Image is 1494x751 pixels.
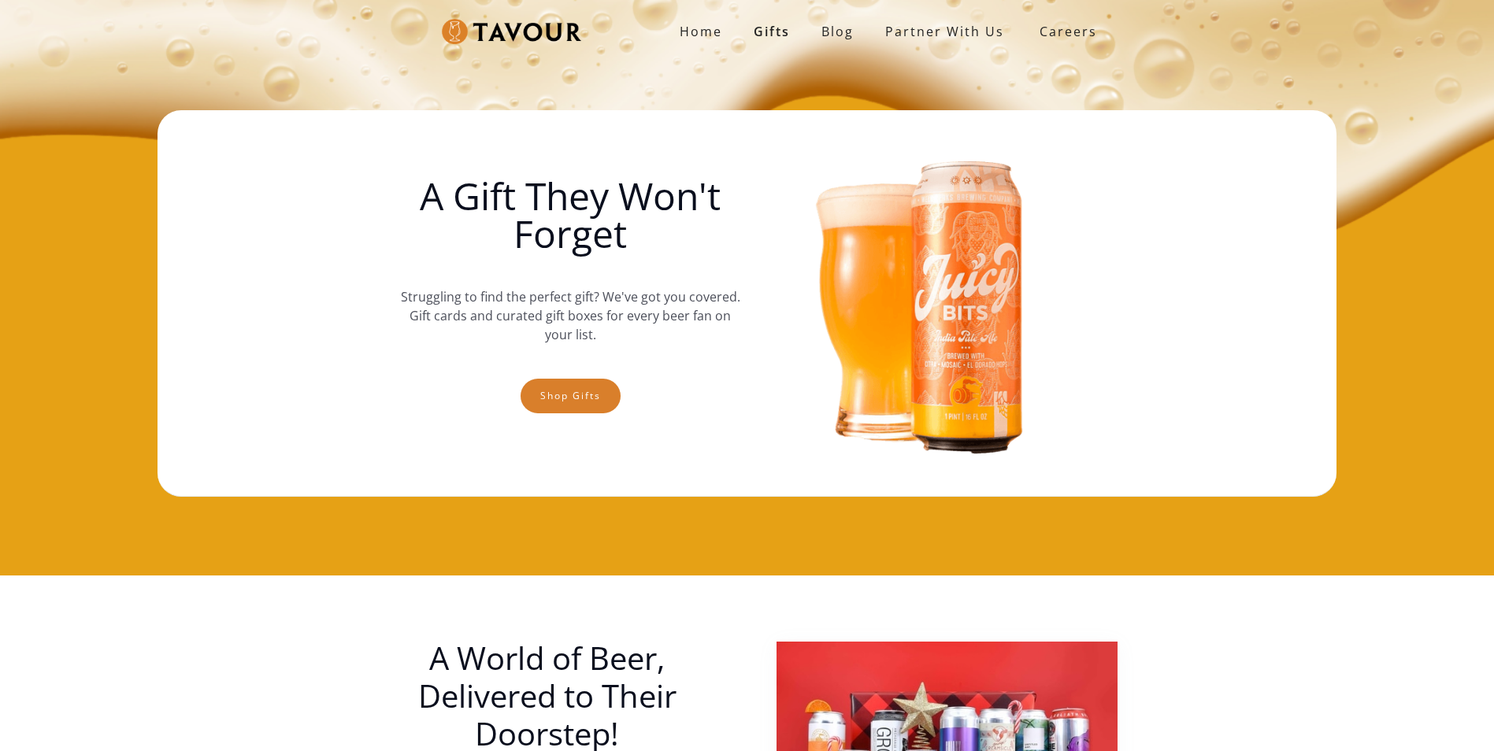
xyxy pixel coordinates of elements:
h1: A Gift They Won't Forget [400,177,740,253]
a: Careers [1020,9,1109,54]
p: Struggling to find the perfect gift? We've got you covered. Gift cards and curated gift boxes for... [400,272,740,360]
a: Shop gifts [521,379,621,413]
a: Gifts [738,16,806,47]
a: Blog [806,16,869,47]
strong: Home [680,23,722,40]
strong: Careers [1040,16,1097,47]
a: Home [664,16,738,47]
a: partner with us [869,16,1020,47]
